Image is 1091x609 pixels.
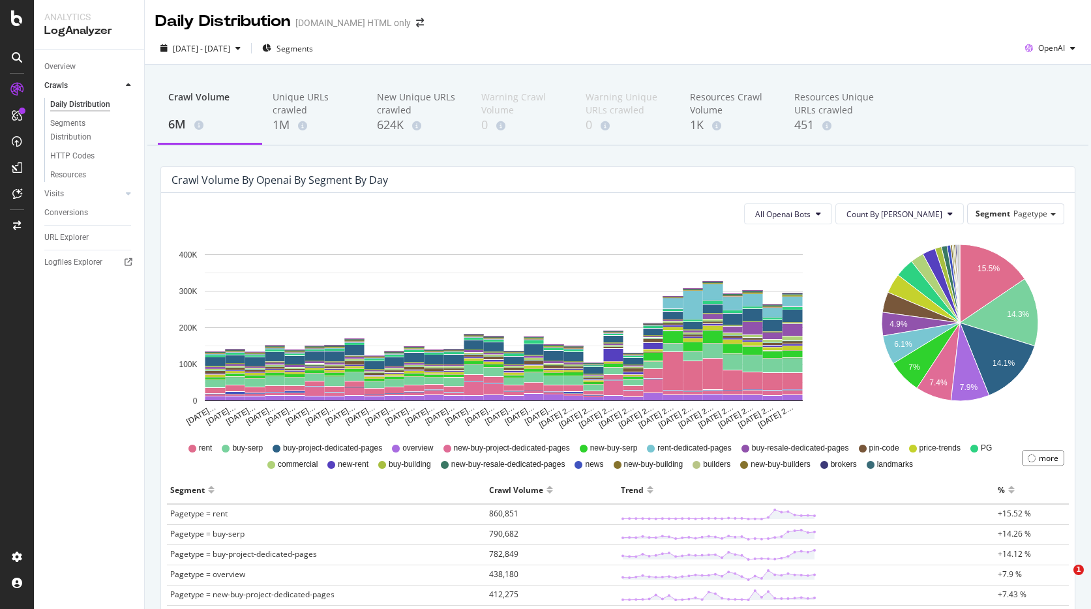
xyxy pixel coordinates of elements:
[489,589,518,600] span: 412,275
[168,116,252,133] div: 6M
[50,149,95,163] div: HTTP Codes
[44,79,68,93] div: Crawls
[50,149,135,163] a: HTTP Codes
[998,569,1022,580] span: +7.9 %
[44,60,135,74] a: Overview
[155,10,290,33] div: Daily Distribution
[930,378,948,387] text: 7.4%
[489,508,518,519] span: 860,851
[44,23,134,38] div: LogAnalyzer
[481,117,565,134] div: 0
[981,443,992,454] span: PG
[976,208,1010,219] span: Segment
[168,91,252,115] div: Crawl Volume
[894,340,912,349] text: 6.1%
[179,323,197,333] text: 200K
[199,443,213,454] span: rent
[232,443,263,454] span: buy-serp
[179,360,197,369] text: 100K
[276,43,313,54] span: Segments
[835,203,964,224] button: Count By [PERSON_NAME]
[44,206,88,220] div: Conversions
[402,443,433,454] span: overview
[993,359,1015,368] text: 14.1%
[155,38,246,59] button: [DATE] - [DATE]
[690,117,773,134] div: 1K
[794,117,878,134] div: 451
[44,256,102,269] div: Logfiles Explorer
[454,443,570,454] span: new-buy-project-dedicated-pages
[179,287,197,296] text: 300K
[586,117,669,134] div: 0
[856,235,1064,430] svg: A chart.
[50,168,86,182] div: Resources
[690,91,773,117] div: Resources Crawl Volume
[1008,310,1030,319] text: 14.3%
[489,479,543,500] div: Crawl Volume
[416,18,424,27] div: arrow-right-arrow-left
[44,60,76,74] div: Overview
[489,528,518,539] span: 790,682
[170,528,245,539] span: Pagetype = buy-serp
[44,79,122,93] a: Crawls
[751,459,810,470] span: new-buy-builders
[295,16,411,29] div: [DOMAIN_NAME] HTML only
[172,173,388,186] div: Crawl Volume by openai by Segment by Day
[481,91,565,117] div: Warning Crawl Volume
[978,264,1000,273] text: 15.5%
[278,459,318,470] span: commercial
[1038,42,1065,53] span: OpenAI
[170,569,245,580] span: Pagetype = overview
[173,43,230,54] span: [DATE] - [DATE]
[1073,565,1084,575] span: 1
[179,250,197,260] text: 400K
[998,479,1005,500] div: %
[377,91,460,117] div: New Unique URLs crawled
[44,206,135,220] a: Conversions
[909,363,921,372] text: 7%
[794,91,878,117] div: Resources Unique URLs crawled
[846,209,942,220] span: Count By Day
[193,396,198,406] text: 0
[624,459,683,470] span: new-buy-building
[621,479,644,500] div: Trend
[586,91,669,117] div: Warning Unique URLs crawled
[273,117,356,134] div: 1M
[170,508,228,519] span: Pagetype = rent
[489,569,518,580] span: 438,180
[998,548,1031,559] span: +14.12 %
[1039,453,1058,464] div: more
[831,459,857,470] span: brokers
[257,38,318,59] button: Segments
[44,256,135,269] a: Logfiles Explorer
[50,117,123,144] div: Segments Distribution
[451,459,565,470] span: new-buy-resale-dedicated-pages
[170,479,205,500] div: Segment
[389,459,431,470] span: buy-building
[585,459,603,470] span: news
[50,98,135,111] a: Daily Distribution
[1013,208,1047,219] span: Pagetype
[44,231,89,245] div: URL Explorer
[44,10,134,23] div: Analytics
[44,231,135,245] a: URL Explorer
[960,383,978,392] text: 7.9%
[703,459,730,470] span: builders
[877,459,913,470] span: landmarks
[869,443,899,454] span: pin-code
[273,91,356,117] div: Unique URLs crawled
[919,443,961,454] span: price-trends
[283,443,382,454] span: buy-project-dedicated-pages
[657,443,731,454] span: rent-dedicated-pages
[1020,38,1081,59] button: OpenAI
[755,209,811,220] span: All Openai Bots
[590,443,638,454] span: new-buy-serp
[998,589,1026,600] span: +7.43 %
[890,319,908,329] text: 4.9%
[170,589,335,600] span: Pagetype = new-buy-project-dedicated-pages
[744,203,832,224] button: All Openai Bots
[172,235,836,430] svg: A chart.
[1047,565,1078,596] iframe: Intercom live chat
